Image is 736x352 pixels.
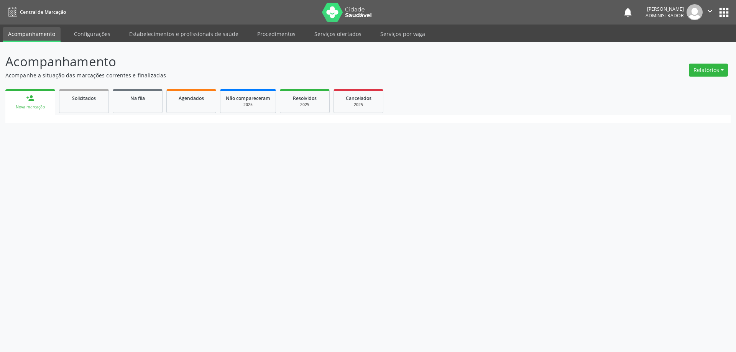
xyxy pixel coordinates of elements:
[706,7,714,15] i: 
[646,12,684,19] span: Administrador
[130,95,145,102] span: Na fila
[226,95,270,102] span: Não compareceram
[623,7,633,18] button: notifications
[5,6,66,18] a: Central de Marcação
[717,6,731,19] button: apps
[26,94,34,102] div: person_add
[286,102,324,108] div: 2025
[293,95,317,102] span: Resolvidos
[346,95,371,102] span: Cancelados
[69,27,116,41] a: Configurações
[72,95,96,102] span: Solicitados
[5,52,513,71] p: Acompanhamento
[689,64,728,77] button: Relatórios
[3,27,61,42] a: Acompanhamento
[703,4,717,20] button: 
[20,9,66,15] span: Central de Marcação
[5,71,513,79] p: Acompanhe a situação das marcações correntes e finalizadas
[11,104,50,110] div: Nova marcação
[252,27,301,41] a: Procedimentos
[124,27,244,41] a: Estabelecimentos e profissionais de saúde
[375,27,430,41] a: Serviços por vaga
[179,95,204,102] span: Agendados
[309,27,367,41] a: Serviços ofertados
[226,102,270,108] div: 2025
[687,4,703,20] img: img
[339,102,378,108] div: 2025
[646,6,684,12] div: [PERSON_NAME]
